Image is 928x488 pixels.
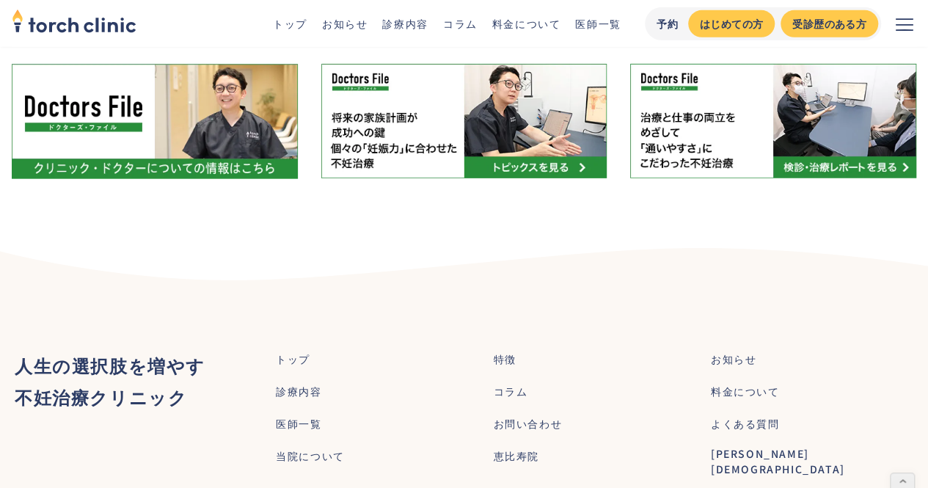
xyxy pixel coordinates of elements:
a: [PERSON_NAME][DEMOGRAPHIC_DATA] [711,446,913,477]
a: 特徴 [493,352,516,367]
a: はじめての方 [688,10,775,37]
a: 当院について [276,448,345,464]
div: ‍ [15,349,205,412]
a: お問い合わせ [493,416,562,431]
div: 受診歴のある方 [792,16,866,32]
a: コラム [493,384,527,399]
a: 医師一覧 [575,16,621,31]
a: お知らせ [711,352,756,367]
strong: 不妊治療クリニック [15,384,187,409]
div: はじめての方 [700,16,763,32]
img: torch clinic [12,4,136,37]
a: トップ [273,16,307,31]
a: 料金について [492,16,561,31]
a: 恵比寿院 [493,448,538,464]
a: 受診歴のある方 [781,10,878,37]
div: 予約 [657,16,679,32]
a: 医師一覧 [276,416,321,431]
a: home [12,10,136,37]
a: 診療内容 [276,384,321,399]
a: トップ [276,352,310,367]
strong: 人生の選択肢を増やす ‍ [15,352,205,378]
a: 料金について [711,384,780,399]
a: よくある質問 [711,416,780,431]
a: コラム [443,16,478,31]
a: 診療内容 [382,16,428,31]
a: お知らせ [322,16,368,31]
